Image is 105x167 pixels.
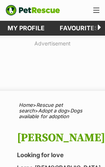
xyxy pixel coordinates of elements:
[17,130,103,146] h1: [PERSON_NAME]
[38,108,67,114] a: Adopt a dog
[90,5,102,16] button: Menu
[6,5,60,16] a: PetRescue
[19,108,82,119] a: Dogs available for adoption
[17,150,103,160] p: Looking for love
[19,102,63,114] a: Rescue pet search
[19,102,33,108] a: Home
[6,5,60,16] img: logo-e224e6f780fb5917bec1dbf3a21bbac754714ae5b6737aabdf751b685950b380.svg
